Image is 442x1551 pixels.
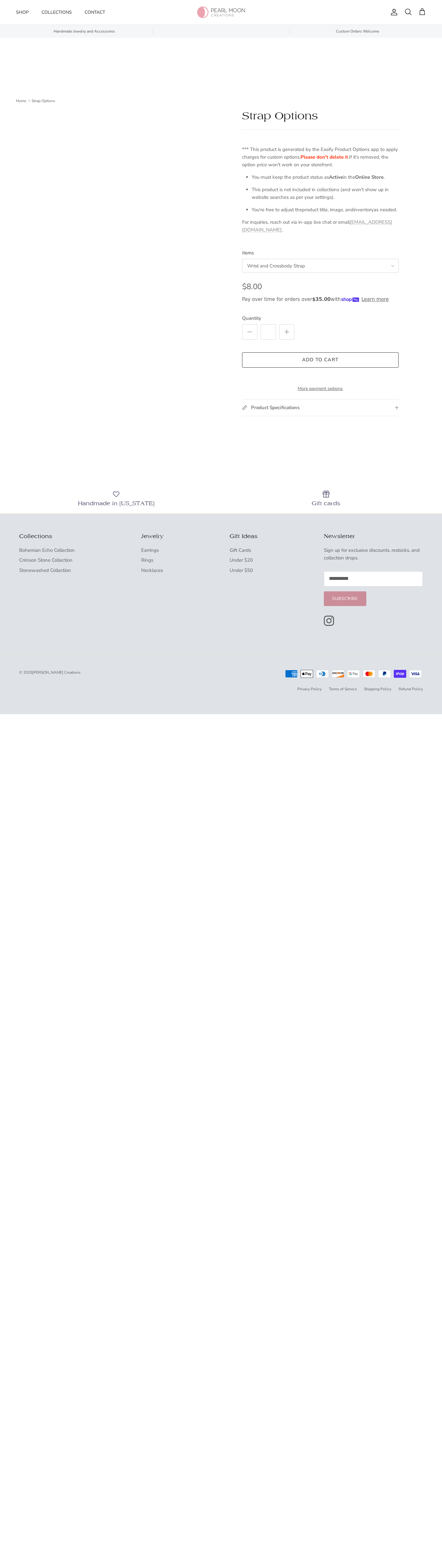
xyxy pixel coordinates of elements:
[251,404,300,411] span: Product Specifications
[282,227,283,233] span: .
[242,386,399,392] a: More payment options
[242,219,350,225] span: For inquiries, reach out via in-app live chat or email
[242,250,399,256] label: items
[279,324,294,340] a: Increase quantity
[141,557,153,563] a: Rings
[19,547,75,553] a: Bohemian Echo Collection
[223,533,264,631] div: Secondary
[230,567,253,573] a: Under $50
[252,186,389,200] span: This product is not included in collections (and won't show up in website searches as per your se...
[329,686,357,692] a: Terms of Service
[242,400,399,416] summary: Product Specifications
[242,315,399,322] label: Quantity
[16,98,26,103] a: Home
[36,2,78,23] a: Collections
[141,547,159,553] a: Earrings
[242,219,392,233] a: [EMAIL_ADDRESS][DOMAIN_NAME](opens in new tab)
[22,29,146,34] span: Handmade Jewelry and Accessories
[374,206,397,213] span: as needed.
[19,557,72,563] a: Crimson Stone Collection
[242,110,399,123] h1: Strap Options
[289,29,426,34] a: Custom Orders Welcome
[32,98,55,103] a: Strap Options
[19,567,71,573] a: Stonewashed Collection
[355,174,384,180] strong: Online Store
[242,324,257,340] a: Decrease quantity
[19,670,81,675] span: © 2025 .
[141,567,163,573] a: Necklaces
[226,490,426,507] a: Gift cards
[230,547,251,553] a: Gift Cards
[16,500,216,507] div: Handmade in [US_STATE]
[197,6,245,18] img: Pearl Moon Creations
[32,670,80,675] a: [PERSON_NAME] Creations
[141,533,164,540] div: Jewelry
[242,352,399,368] button: Add to cart
[343,174,355,180] span: in the
[230,533,257,540] div: Gift Ideas
[296,29,420,34] span: Custom Orders Welcome
[13,533,81,631] div: Secondary
[329,174,343,180] strong: Active
[242,146,398,160] span: *** This product is generated by the Easify Product Options app to apply charges for custom options.
[247,263,305,269] span: Wrist and Crossbody Strap
[302,206,343,213] span: product title, image
[324,591,366,606] button: Subscribe
[252,206,302,213] span: You're free to adjust the
[301,154,349,160] span: .
[261,324,276,340] input: Quantity
[388,8,398,16] a: Account
[399,686,423,692] a: Refund Policy
[230,557,253,563] a: Under $20
[242,154,388,168] span: If it's removed, the option price won't work on your storefront.
[242,281,262,292] span: $8.00
[297,686,322,692] a: Privacy Policy
[281,686,426,695] ul: Secondary
[10,2,34,23] a: Shop
[324,546,423,562] p: Sign up for exclusive discounts, restocks, and collection drops.
[226,500,426,507] div: Gift cards
[324,571,423,587] input: Email
[354,206,374,213] span: inventory
[79,2,111,23] a: Contact
[343,206,354,213] span: , and
[135,533,170,631] div: Secondary
[364,686,391,692] a: Shipping Policy
[384,174,385,180] span: .
[324,533,423,540] div: Newsletter
[242,259,399,273] button: Wrist and Crossbody Strap
[252,174,329,180] span: You must keep the product status as
[16,98,426,103] nav: Breadcrumbs
[19,533,75,540] div: Collections
[301,154,348,160] strong: Please don't delete it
